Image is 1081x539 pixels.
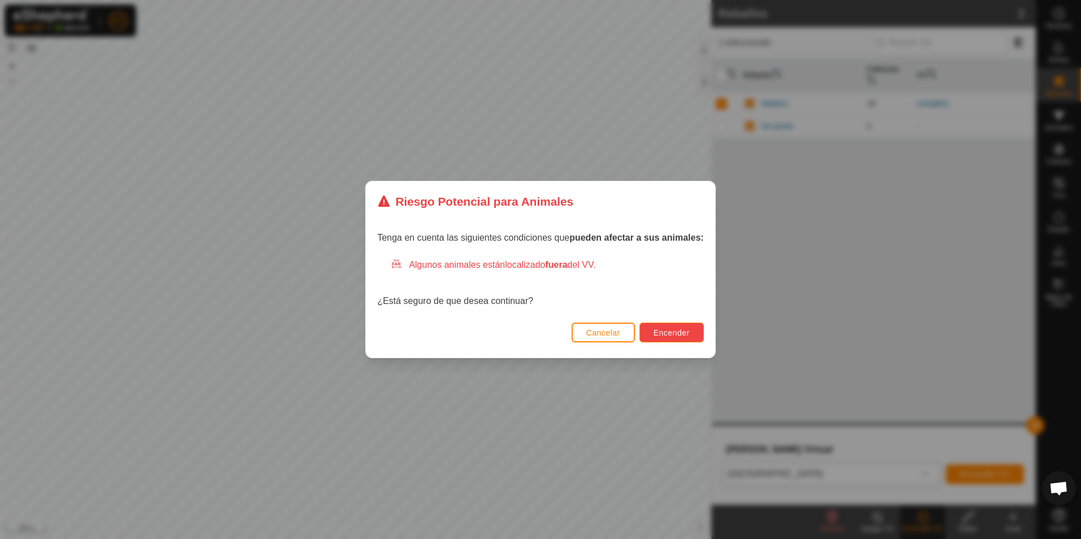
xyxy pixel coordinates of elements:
[572,323,635,342] button: Cancelar
[377,233,703,242] span: Tenga en cuenta las siguientes condiciones que
[391,258,703,272] div: Algunos animales están
[586,328,620,337] span: Cancelar
[569,233,703,242] strong: pueden afectar a sus animales:
[654,328,690,337] span: Encender
[545,260,567,269] strong: fuera
[377,193,573,210] div: Riesgo Potencial para Animales
[639,323,704,342] button: Encender
[377,258,703,308] div: ¿Está seguro de que desea continuar?
[505,260,595,269] span: localizado del VV.
[1042,471,1076,505] div: Chat abierto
